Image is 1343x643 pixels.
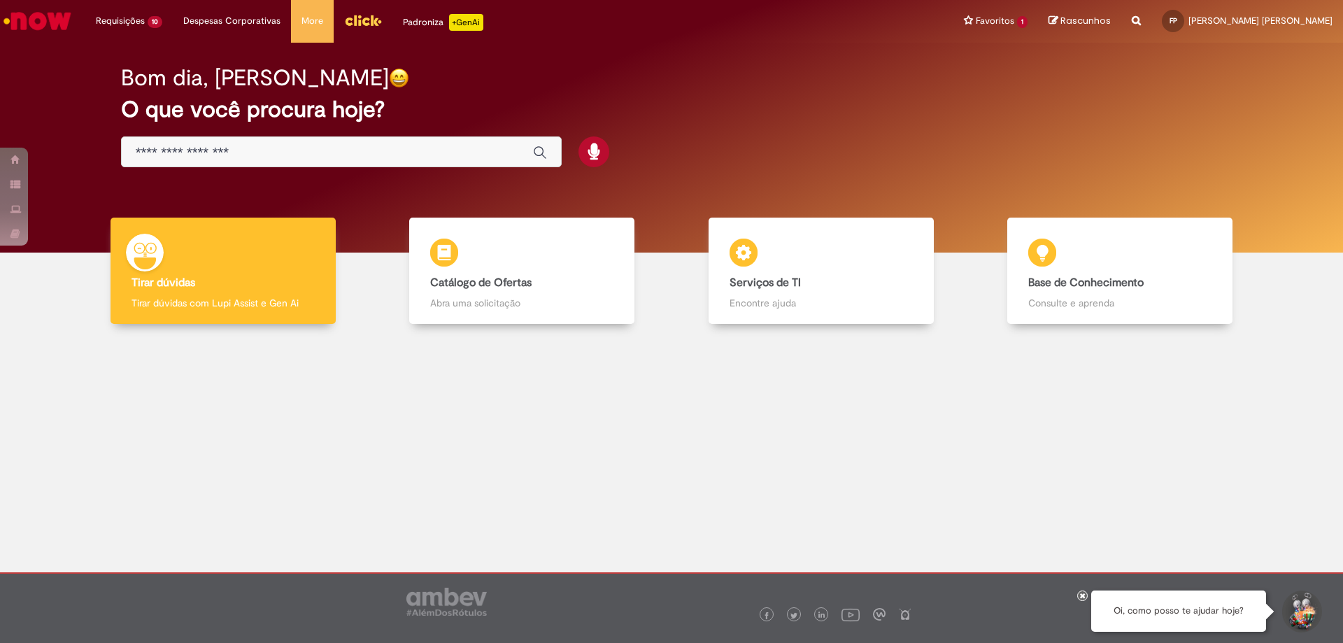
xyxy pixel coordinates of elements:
a: Serviços de TI Encontre ajuda [671,218,971,325]
a: Rascunhos [1049,15,1111,28]
b: Base de Conhecimento [1028,276,1144,290]
img: happy-face.png [389,68,409,88]
a: Tirar dúvidas Tirar dúvidas com Lupi Assist e Gen Ai [73,218,373,325]
p: Tirar dúvidas com Lupi Assist e Gen Ai [132,296,315,310]
div: Padroniza [403,14,483,31]
div: Oi, como posso te ajudar hoje? [1091,591,1266,632]
span: Favoritos [976,14,1014,28]
b: Catálogo de Ofertas [430,276,532,290]
p: Encontre ajuda [730,296,913,310]
p: Consulte e aprenda [1028,296,1211,310]
span: Requisições [96,14,145,28]
img: logo_footer_linkedin.png [818,612,825,620]
h2: Bom dia, [PERSON_NAME] [121,66,389,90]
a: Base de Conhecimento Consulte e aprenda [971,218,1270,325]
img: click_logo_yellow_360x200.png [344,10,382,31]
span: 10 [148,16,162,28]
img: logo_footer_youtube.png [841,605,860,623]
span: 1 [1017,16,1028,28]
img: logo_footer_twitter.png [790,612,797,619]
img: logo_footer_ambev_rotulo_gray.png [406,588,487,616]
img: logo_footer_workplace.png [873,608,886,621]
b: Tirar dúvidas [132,276,195,290]
button: Iniciar Conversa de Suporte [1280,591,1322,633]
span: More [301,14,323,28]
span: FP [1170,16,1177,25]
img: logo_footer_facebook.png [763,612,770,619]
p: Abra uma solicitação [430,296,613,310]
span: [PERSON_NAME] [PERSON_NAME] [1188,15,1333,27]
a: Catálogo de Ofertas Abra uma solicitação [373,218,672,325]
span: Despesas Corporativas [183,14,280,28]
p: +GenAi [449,14,483,31]
h2: O que você procura hoje? [121,97,1223,122]
img: logo_footer_naosei.png [899,608,911,621]
b: Serviços de TI [730,276,801,290]
img: ServiceNow [1,7,73,35]
span: Rascunhos [1060,14,1111,27]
